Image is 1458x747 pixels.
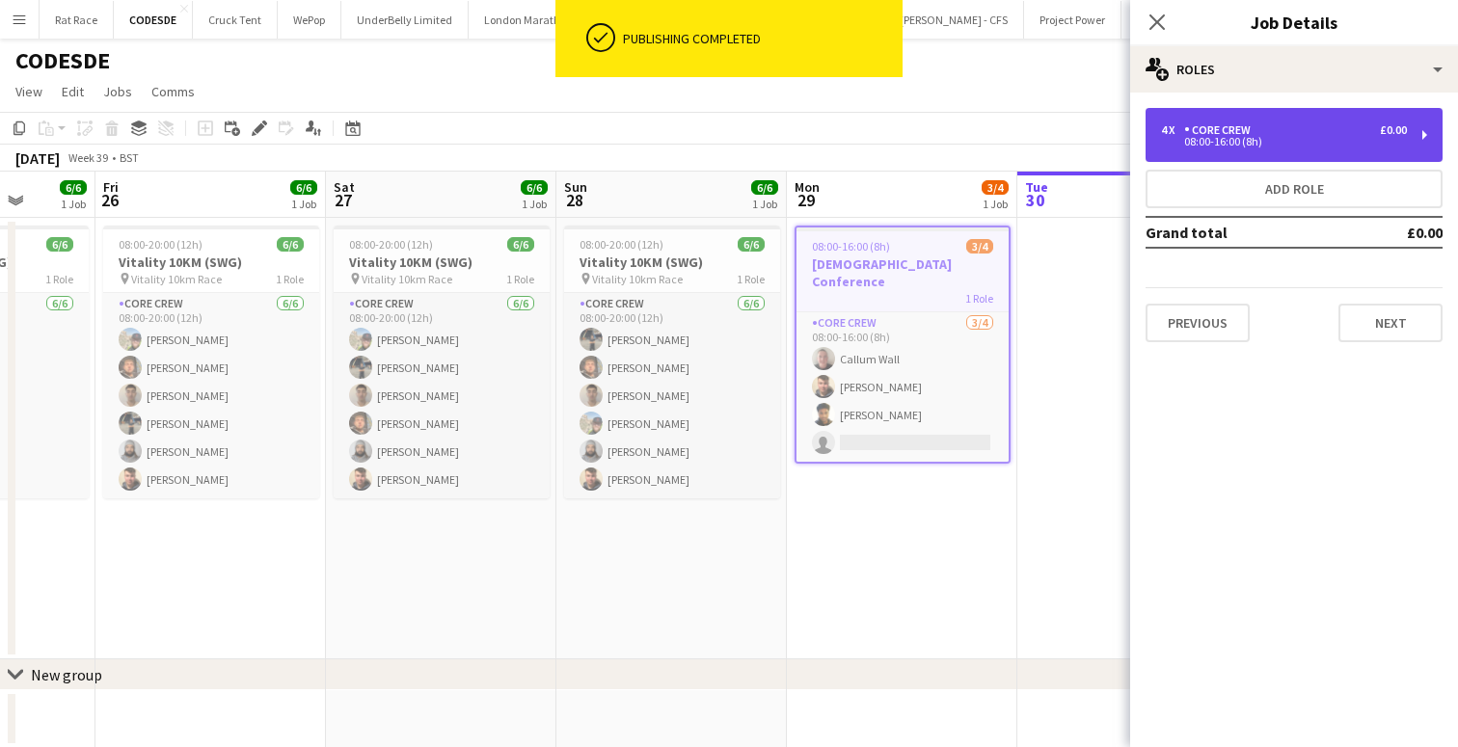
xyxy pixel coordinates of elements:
span: 6/6 [60,180,87,195]
span: 6/6 [521,180,548,195]
app-job-card: 08:00-20:00 (12h)6/6Vitality 10KM (SWG) Vitality 10km Race1 RoleCore Crew6/608:00-20:00 (12h)[PER... [103,226,319,498]
div: [DATE] [15,148,60,168]
div: BST [120,150,139,165]
a: View [8,79,50,104]
button: Human Race [1121,1,1218,39]
div: 08:00-16:00 (8h) [1161,137,1407,147]
span: 6/6 [507,237,534,252]
a: Jobs [95,79,140,104]
span: 29 [792,189,820,211]
app-card-role: Core Crew6/608:00-20:00 (12h)[PERSON_NAME][PERSON_NAME][PERSON_NAME][PERSON_NAME][PERSON_NAME][PE... [103,293,319,498]
div: 1 Job [291,197,316,211]
span: 6/6 [738,237,765,252]
span: 3/4 [982,180,1009,195]
h3: Vitality 10KM (SWG) [334,253,550,271]
div: 1 Job [61,197,86,211]
span: 30 [1022,189,1048,211]
span: 1 Role [276,272,304,286]
span: Comms [151,83,195,100]
app-card-role: Core Crew3/408:00-16:00 (8h)Callum Wall[PERSON_NAME][PERSON_NAME] [796,312,1009,462]
button: Cruck Tent [193,1,278,39]
h3: Vitality 10KM (SWG) [103,253,319,271]
span: 08:00-16:00 (8h) [812,239,890,253]
h3: Job Details [1130,10,1458,35]
td: £0.00 [1351,217,1443,248]
span: Jobs [103,83,132,100]
span: Vitality 10km Race [592,272,683,286]
button: CODESDE [114,1,193,39]
span: 08:00-20:00 (12h) [349,237,433,252]
button: Rat Race [40,1,114,39]
span: Fri [103,178,119,196]
span: Vitality 10km Race [362,272,452,286]
app-job-card: 08:00-16:00 (8h)3/4[DEMOGRAPHIC_DATA] Conference1 RoleCore Crew3/408:00-16:00 (8h)Callum Wall[PER... [795,226,1011,464]
div: Core Crew [1184,123,1258,137]
button: Next [1338,304,1443,342]
span: 1 Role [737,272,765,286]
span: 1 Role [506,272,534,286]
button: UnderBelly Limited [341,1,469,39]
app-job-card: 08:00-20:00 (12h)6/6Vitality 10KM (SWG) Vitality 10km Race1 RoleCore Crew6/608:00-20:00 (12h)[PER... [334,226,550,498]
app-card-role: Core Crew6/608:00-20:00 (12h)[PERSON_NAME][PERSON_NAME][PERSON_NAME][PERSON_NAME][PERSON_NAME][PE... [564,293,780,498]
span: 27 [331,189,355,211]
a: Edit [54,79,92,104]
button: Add role [1146,170,1443,208]
button: London Marathon Events [469,1,624,39]
span: Mon [795,178,820,196]
span: 6/6 [277,237,304,252]
td: Grand total [1146,217,1351,248]
h3: [DEMOGRAPHIC_DATA] Conference [796,255,1009,290]
span: 6/6 [290,180,317,195]
button: WePop [278,1,341,39]
span: 26 [100,189,119,211]
span: 08:00-20:00 (12h) [580,237,663,252]
button: Previous [1146,304,1250,342]
app-job-card: 08:00-20:00 (12h)6/6Vitality 10KM (SWG) Vitality 10km Race1 RoleCore Crew6/608:00-20:00 (12h)[PER... [564,226,780,498]
span: Sun [564,178,587,196]
div: Roles [1130,46,1458,93]
span: 28 [561,189,587,211]
app-card-role: Core Crew6/608:00-20:00 (12h)[PERSON_NAME][PERSON_NAME][PERSON_NAME][PERSON_NAME][PERSON_NAME][PE... [334,293,550,498]
span: 6/6 [751,180,778,195]
span: 1 Role [965,291,993,306]
h1: CODESDE [15,46,110,75]
div: 1 Job [522,197,547,211]
span: View [15,83,42,100]
span: Sat [334,178,355,196]
a: Comms [144,79,202,104]
div: 1 Job [752,197,777,211]
h3: Vitality 10KM (SWG) [564,253,780,271]
span: 08:00-20:00 (12h) [119,237,202,252]
span: Vitality 10km Race [131,272,222,286]
span: 3/4 [966,239,993,253]
div: £0.00 [1380,123,1407,137]
div: 4 x [1161,123,1184,137]
button: [PERSON_NAME] - CFS [884,1,1024,39]
span: Tue [1025,178,1048,196]
span: Edit [62,83,84,100]
button: Project Power [1024,1,1121,39]
span: Week 39 [64,150,112,165]
span: 1 Role [45,272,73,286]
div: New group [31,665,102,684]
div: 1 Job [983,197,1008,211]
span: 6/6 [46,237,73,252]
div: Publishing completed [623,30,895,47]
